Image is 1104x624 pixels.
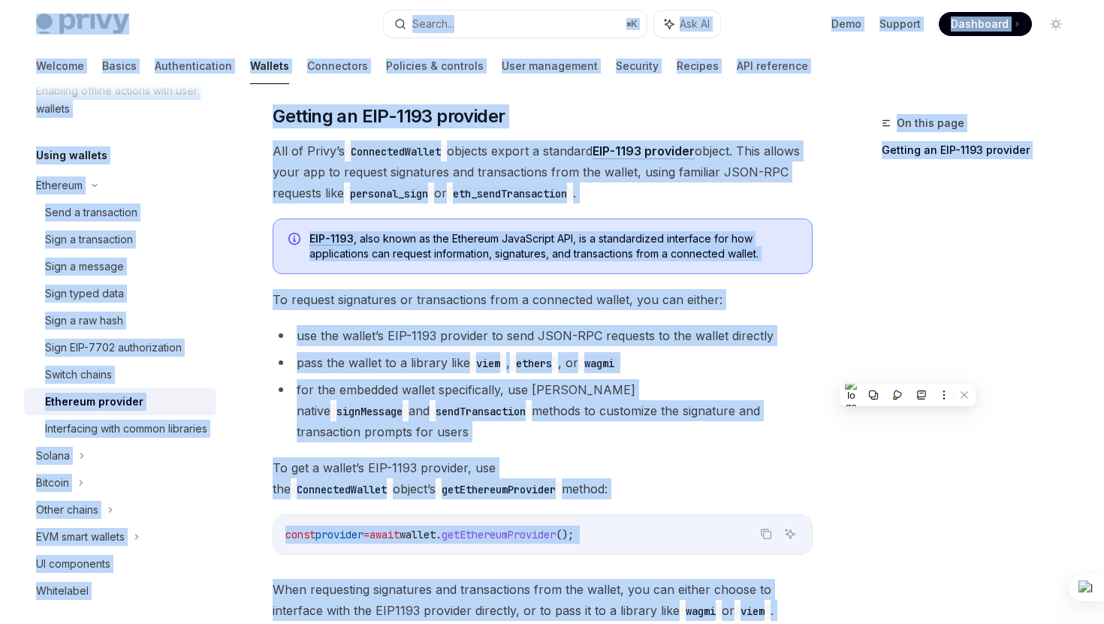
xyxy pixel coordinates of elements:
code: getEthereumProvider [436,481,562,498]
a: Whitelabel [24,577,216,604]
div: Sign typed data [45,285,124,303]
a: Send a transaction [24,199,216,226]
a: Interfacing with common libraries [24,415,216,442]
li: for the embedded wallet specifically, use [PERSON_NAME] native and methods to customize the signa... [273,379,813,442]
a: Demo [831,17,861,32]
span: getEthereumProvider [442,528,556,541]
div: UI components [36,555,110,573]
a: EIP-1193 provider [593,143,695,159]
svg: Info [288,233,303,248]
span: All of Privy’s objects export a standard object. This allows your app to request signatures and t... [273,140,813,203]
div: Sign a transaction [45,231,133,249]
a: Support [879,17,921,32]
span: = [363,528,370,541]
code: ConnectedWallet [345,143,447,160]
a: Switch chains [24,361,216,388]
span: (); [556,528,574,541]
div: Solana [36,447,70,465]
span: ⌘ K [626,18,638,30]
a: Sign a message [24,253,216,280]
code: ethers [510,355,558,372]
span: Dashboard [951,17,1009,32]
li: use the wallet’s EIP-1193 provider to send JSON-RPC requests to the wallet directly [273,325,813,346]
button: Ask AI [654,11,720,38]
a: EIP-1193 [309,232,354,246]
span: . [436,528,442,541]
div: Whitelabel [36,582,89,600]
a: Sign EIP-7702 authorization [24,334,216,361]
span: To get a wallet’s EIP-1193 provider, use the object’s method: [273,457,813,499]
code: personal_sign [344,185,434,202]
div: Sign a message [45,258,124,276]
span: Ask AI [680,17,710,32]
a: Sign typed data [24,280,216,307]
span: On this page [897,114,964,132]
a: User management [502,48,598,84]
span: provider [315,528,363,541]
span: When requesting signatures and transactions from the wallet, you can either choose to interface w... [273,579,813,621]
div: Search... [412,15,454,33]
a: Authentication [155,48,232,84]
span: , also known as the Ethereum JavaScript API, is a standardized interface for how applications can... [309,231,797,261]
div: Ethereum [36,176,83,194]
li: pass the wallet to a library like , , or [273,352,813,373]
a: API reference [737,48,808,84]
a: Policies & controls [386,48,484,84]
code: signMessage [330,403,409,420]
a: Ethereum provider [24,388,216,415]
div: Interfacing with common libraries [45,420,207,438]
a: Wallets [250,48,289,84]
a: Sign a raw hash [24,307,216,334]
a: Sign a transaction [24,226,216,253]
a: Connectors [307,48,368,84]
div: Other chains [36,501,98,519]
a: Recipes [677,48,719,84]
div: Sign EIP-7702 authorization [45,339,182,357]
div: EVM smart wallets [36,528,125,546]
button: Copy the contents from the code block [756,524,776,544]
code: eth_sendTransaction [447,185,573,202]
div: Sign a raw hash [45,312,123,330]
div: Switch chains [45,366,112,384]
a: Security [616,48,659,84]
span: await [370,528,400,541]
a: Dashboard [939,12,1032,36]
span: const [285,528,315,541]
a: Welcome [36,48,84,84]
div: Bitcoin [36,474,69,492]
a: Getting an EIP-1193 provider [882,138,1080,162]
code: viem [470,355,506,372]
code: viem [734,603,771,619]
div: Send a transaction [45,203,137,222]
h5: Using wallets [36,146,107,164]
code: ConnectedWallet [291,481,393,498]
button: Ask AI [780,524,800,544]
span: wallet [400,528,436,541]
code: wagmi [680,603,722,619]
button: Toggle dark mode [1044,12,1068,36]
img: light logo [36,14,129,35]
a: UI components [24,550,216,577]
code: sendTransaction [430,403,532,420]
code: wagmi [578,355,620,372]
span: To request signatures or transactions from a connected wallet, you can either: [273,289,813,310]
span: Getting an EIP-1193 provider [273,104,505,128]
a: Basics [102,48,137,84]
button: Search...⌘K [384,11,646,38]
div: Ethereum provider [45,393,143,411]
